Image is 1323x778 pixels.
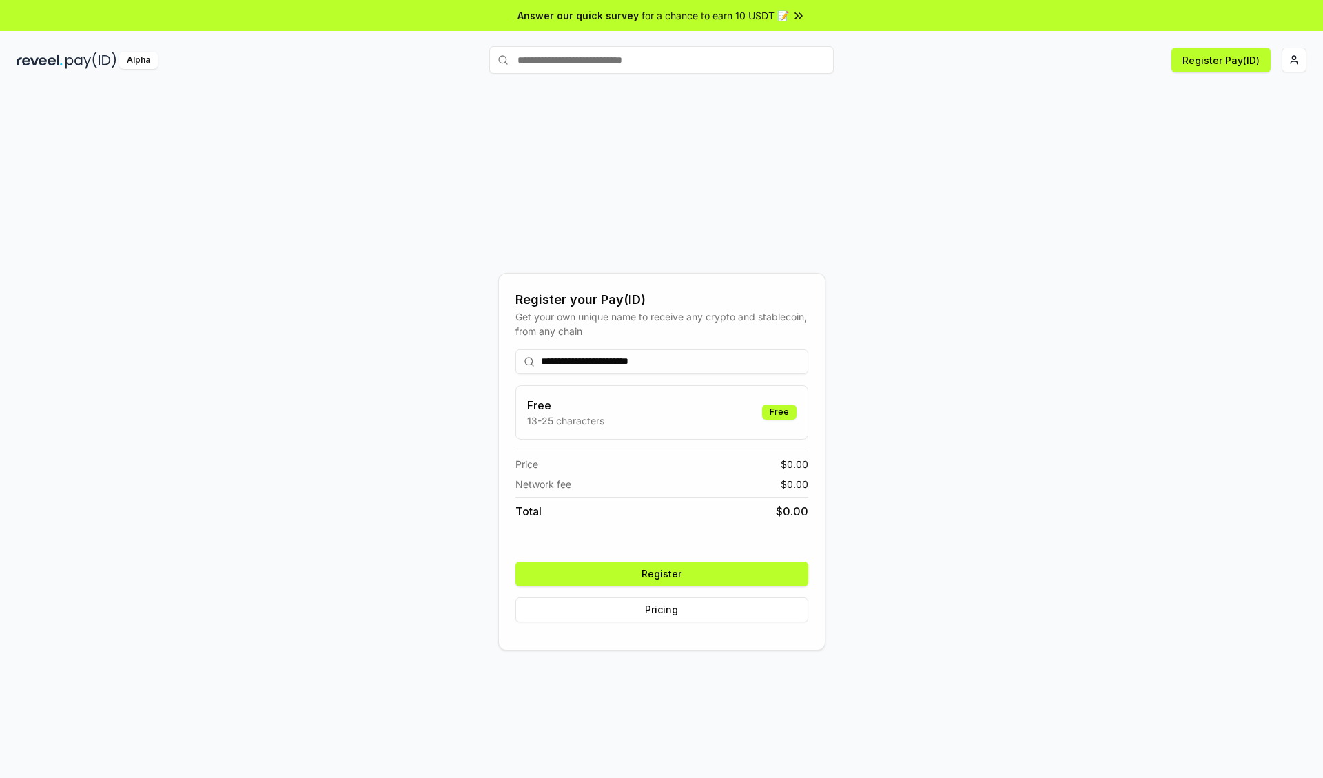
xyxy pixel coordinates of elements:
[642,8,789,23] span: for a chance to earn 10 USDT 📝
[515,562,808,586] button: Register
[515,290,808,309] div: Register your Pay(ID)
[527,413,604,428] p: 13-25 characters
[781,457,808,471] span: $ 0.00
[515,597,808,622] button: Pricing
[17,52,63,69] img: reveel_dark
[762,405,797,420] div: Free
[515,503,542,520] span: Total
[515,457,538,471] span: Price
[119,52,158,69] div: Alpha
[515,477,571,491] span: Network fee
[515,309,808,338] div: Get your own unique name to receive any crypto and stablecoin, from any chain
[527,397,604,413] h3: Free
[517,8,639,23] span: Answer our quick survey
[781,477,808,491] span: $ 0.00
[776,503,808,520] span: $ 0.00
[65,52,116,69] img: pay_id
[1171,48,1271,72] button: Register Pay(ID)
